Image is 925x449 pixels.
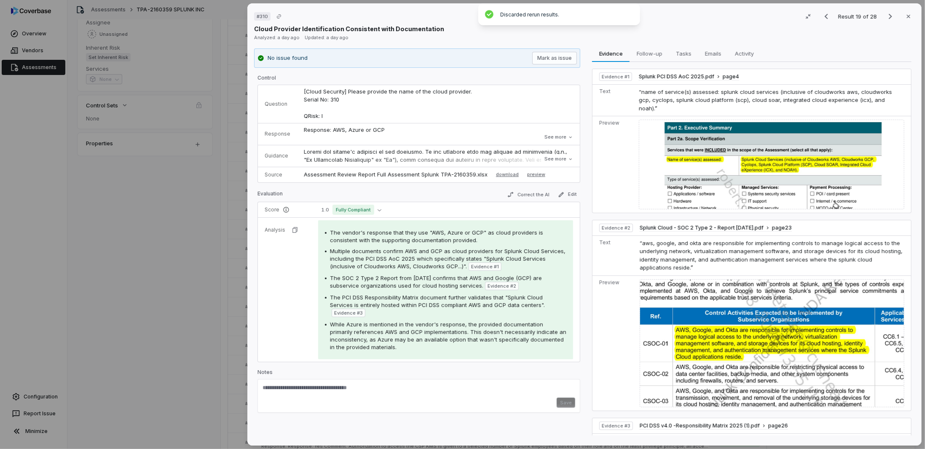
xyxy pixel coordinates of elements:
span: Splunk Cloud - SOC 2 Type 2 - Report [DATE].pdf [640,224,764,231]
p: Guidance [265,152,290,159]
span: Tasks [673,48,695,59]
span: While Azure is mentioned in the vendor's response, the provided documentation primarily reference... [330,321,566,350]
span: Emails [702,48,725,59]
p: Cloud Provider Identification Consistent with Documentation [254,24,444,33]
p: Question [265,101,290,107]
span: “aws, google, and okta are responsible for implementing controls to manage logical access to the ... [640,240,903,271]
img: 9738fadaf2bf43ffaef5f31d42af9804_original.jpg_w1200.jpg [640,279,904,407]
span: The PCI DSS Responsibility Matrix document further validates that "Splunk Cloud Services is entir... [330,294,545,308]
p: Notes [257,369,580,379]
span: Discarded rerun results. [500,11,559,18]
span: Multiple documents confirm AWS and GCP as cloud providers for Splunk Cloud Services, including th... [330,248,566,270]
td: Text [593,235,636,275]
td: Text [593,84,635,116]
button: download [493,170,522,180]
button: preview [527,170,545,180]
span: page 26 [768,422,788,429]
p: Control [257,75,580,85]
span: PCI DSS v4.0 -Responsibility Matrix 2025 (1).pdf [640,422,760,429]
button: Copy link [271,9,287,24]
button: PCI DSS v4.0 -Responsibility Matrix 2025 (1).pdfpage26 [640,422,788,430]
p: Evaluation [257,190,283,200]
span: Evidence # 1 [471,263,499,270]
span: Evidence # 3 [602,422,630,429]
span: page 4 [723,73,739,80]
span: The SOC 2 Type 2 Report from [DATE] confirms that AWS and Google (GCP) are subservice organizatio... [330,275,542,289]
p: Response: AWS, Azure or GCP Comment: No comment provided. Is Evaluation Recommended: No [304,126,573,167]
span: Updated: a day ago [305,35,349,40]
span: Fully Compliant [332,205,374,215]
span: Splunk PCI DSS AoC 2025.pdf [639,73,714,80]
td: Preview [593,275,636,411]
img: c583755cee4a423990cdbf313c7f2625_original.jpg_w1200.jpg [639,120,904,209]
p: Loremi dol sitame'c adipisci el sed doeiusmo. Te inc utlabore etdo mag aliquae ad minimvenia (q.n... [304,148,573,312]
p: Assessment Review Report Full Assessment Splunk TPA-2160359.xlsx [304,171,488,179]
button: See more [542,152,576,167]
span: Evidence # 1 [602,73,630,80]
button: Next result [882,11,899,21]
button: Splunk PCI DSS AoC 2025.pdfpage4 [639,73,739,80]
span: Follow-up [633,48,666,59]
span: page 23 [772,224,792,231]
p: Analysis [265,227,285,233]
button: Previous result [818,11,835,21]
span: Analyzed: a day ago [254,35,300,40]
span: Evidence # 3 [334,310,363,316]
button: Splunk Cloud - SOC 2 Type 2 - Report [DATE].pdfpage23 [640,224,792,232]
span: The vendor's response that they use "AWS, Azure or GCP" as cloud providers is consistent with the... [330,229,543,243]
span: Activity [732,48,757,59]
p: Score [265,206,305,213]
span: # 310 [257,13,268,20]
button: Mark as issue [532,52,577,64]
span: Evidence # 2 [602,224,630,231]
p: Response [265,131,290,137]
button: Edit [555,190,580,200]
p: Source [265,171,290,178]
p: No issue found [268,54,308,62]
span: Evidence [596,48,626,59]
p: Result 19 of 28 [838,12,879,21]
button: See more [542,130,576,145]
button: Correct the AI [504,190,553,200]
span: Evidence # 2 [488,283,516,289]
td: Preview [593,116,635,213]
span: “name of service(s) assessed: splunk cloud services (inclusive of cloudworks aws, cloudworks gcp,... [639,88,892,112]
span: [Cloud Security] Please provide the name of the cloud provider. Serial No: 310 QRisk: I [304,88,472,120]
button: 1.0Fully Compliant [318,205,385,215]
